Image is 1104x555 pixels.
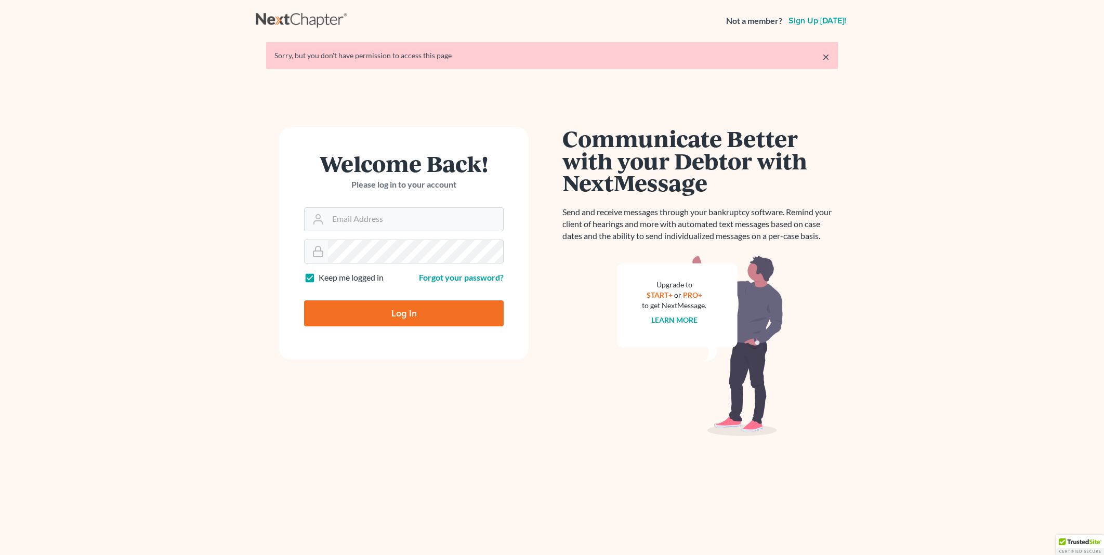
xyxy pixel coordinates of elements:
[562,206,838,242] p: Send and receive messages through your bankruptcy software. Remind your client of hearings and mo...
[822,50,830,63] a: ×
[419,272,504,282] a: Forgot your password?
[304,152,504,175] h1: Welcome Back!
[304,179,504,191] p: Please log in to your account
[617,255,783,437] img: nextmessage_bg-59042aed3d76b12b5cd301f8e5b87938c9018125f34e5fa2b7a6b67550977c72.svg
[562,127,838,194] h1: Communicate Better with your Debtor with NextMessage
[304,300,504,326] input: Log In
[642,280,706,290] div: Upgrade to
[683,290,702,299] a: PRO+
[674,290,681,299] span: or
[274,50,830,61] div: Sorry, but you don't have permission to access this page
[1056,535,1104,555] div: TrustedSite Certified
[726,15,782,27] strong: Not a member?
[786,17,848,25] a: Sign up [DATE]!
[651,315,698,324] a: Learn more
[647,290,673,299] a: START+
[642,300,706,311] div: to get NextMessage.
[328,208,503,231] input: Email Address
[319,272,384,284] label: Keep me logged in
